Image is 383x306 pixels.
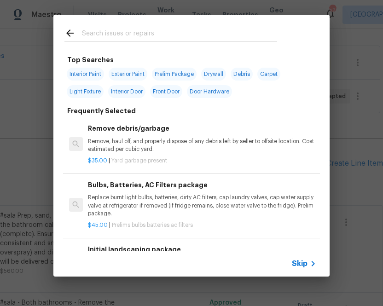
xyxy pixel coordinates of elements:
[292,259,308,268] span: Skip
[257,68,280,81] span: Carpet
[111,158,167,163] span: Yard garbage present
[88,244,316,254] h6: Initial landscaping package
[82,28,277,41] input: Search issues or repairs
[88,180,316,190] h6: Bulbs, Batteries, AC Filters package
[67,106,136,116] h6: Frequently Selected
[108,85,145,98] span: Interior Door
[231,68,253,81] span: Debris
[150,85,182,98] span: Front Door
[88,194,316,217] p: Replace burnt light bulbs, batteries, dirty AC filters, cap laundry valves, cap water supply valv...
[88,158,107,163] span: $35.00
[152,68,197,81] span: Prelim Package
[88,123,316,133] h6: Remove debris/garbage
[88,138,316,153] p: Remove, haul off, and properly dispose of any debris left by seller to offsite location. Cost est...
[67,85,104,98] span: Light Fixture
[67,55,114,65] h6: Top Searches
[201,68,226,81] span: Drywall
[88,157,316,165] p: |
[187,85,232,98] span: Door Hardware
[109,68,147,81] span: Exterior Paint
[112,222,193,228] span: Prelims bulbs batteries ac filters
[67,68,104,81] span: Interior Paint
[88,221,316,229] p: |
[88,222,108,228] span: $45.00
